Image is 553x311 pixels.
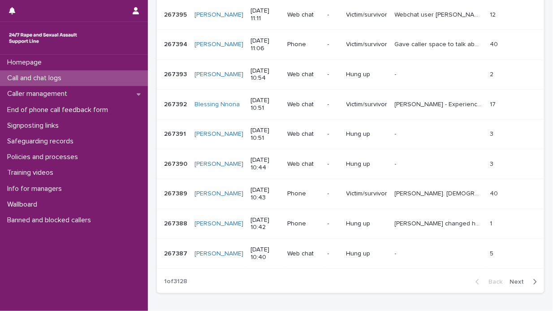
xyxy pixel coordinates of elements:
[4,121,66,130] p: Signposting links
[164,69,189,78] p: 267393
[164,99,189,108] p: 267392
[7,29,79,47] img: rhQMoQhaT3yELyF149Cw
[395,188,485,198] p: Emma. 16 year old, rape x 4 weeks ago approx by fathers employee. Parents have reported, under in...
[328,41,339,48] p: -
[346,71,388,78] p: Hung up
[395,69,398,78] p: -
[506,278,544,286] button: Next
[328,160,339,168] p: -
[490,69,496,78] p: 2
[251,127,280,142] p: [DATE] 10:51
[346,101,388,108] p: Victim/survivor
[194,130,243,138] a: [PERSON_NAME]
[328,220,339,228] p: -
[4,153,85,161] p: Policies and processes
[328,130,339,138] p: -
[4,90,74,98] p: Caller management
[251,67,280,82] p: [DATE] 10:54
[510,279,529,285] span: Next
[287,41,320,48] p: Phone
[157,119,544,149] tr: 267391267391 [PERSON_NAME] [DATE] 10:51Web chat-Hung up-- 33
[395,39,485,48] p: Gave caller space to talk about her past abuse and the effect it has on her, her stepsiblings and...
[287,101,320,108] p: Web chat
[328,11,339,19] p: -
[287,250,320,258] p: Web chat
[346,250,388,258] p: Hung up
[395,9,485,19] p: Webchat user Ciara experiencing rape by family member for the past 4yrs with the most recent inci...
[157,149,544,179] tr: 267390267390 [PERSON_NAME] [DATE] 10:44Web chat-Hung up-- 33
[194,11,243,19] a: [PERSON_NAME]
[157,60,544,90] tr: 267393267393 [PERSON_NAME] [DATE] 10:54Web chat-Hung up-- 22
[4,74,69,82] p: Call and chat logs
[164,129,188,138] p: 267391
[164,188,189,198] p: 267389
[346,220,388,228] p: Hung up
[287,160,320,168] p: Web chat
[287,220,320,228] p: Phone
[287,71,320,78] p: Web chat
[164,159,189,168] p: 267390
[194,71,243,78] a: [PERSON_NAME]
[251,186,280,202] p: [DATE] 10:43
[251,156,280,172] p: [DATE] 10:44
[194,190,243,198] a: [PERSON_NAME]
[395,218,485,228] p: Caller changed her mind on the call and also stated that reception wasn't good so will call again.
[157,271,194,293] p: 1 of 3128
[4,216,98,225] p: Banned and blocked callers
[4,168,60,177] p: Training videos
[194,250,243,258] a: [PERSON_NAME]
[395,99,485,108] p: Fay - Experienced SV, explored feelings, provided emotional support, empowered, mentioned explori...
[194,101,240,108] a: Blessing Nnona
[251,7,280,22] p: [DATE] 11:11
[4,200,44,209] p: Wallboard
[164,9,189,19] p: 267395
[287,11,320,19] p: Web chat
[328,71,339,78] p: -
[157,239,544,269] tr: 267387267387 [PERSON_NAME] [DATE] 10:40Web chat-Hung up-- 55
[328,101,339,108] p: -
[490,129,496,138] p: 3
[490,218,494,228] p: 1
[346,11,388,19] p: Victim/survivor
[194,41,243,48] a: [PERSON_NAME]
[395,129,398,138] p: -
[287,130,320,138] p: Web chat
[4,185,69,193] p: Info for managers
[346,130,388,138] p: Hung up
[468,278,506,286] button: Back
[490,39,500,48] p: 40
[157,30,544,60] tr: 267394267394 [PERSON_NAME] [DATE] 11:06Phone-Victim/survivorGave caller space to talk about her p...
[395,248,398,258] p: -
[194,220,243,228] a: [PERSON_NAME]
[194,160,243,168] a: [PERSON_NAME]
[346,41,388,48] p: Victim/survivor
[4,137,81,146] p: Safeguarding records
[346,190,388,198] p: Victim/survivor
[490,9,498,19] p: 12
[164,218,189,228] p: 267388
[287,190,320,198] p: Phone
[395,159,398,168] p: -
[4,106,115,114] p: End of phone call feedback form
[490,248,496,258] p: 5
[490,188,500,198] p: 40
[251,37,280,52] p: [DATE] 11:06
[483,279,502,285] span: Back
[490,99,498,108] p: 17
[251,97,280,112] p: [DATE] 10:51
[4,58,49,67] p: Homepage
[490,159,496,168] p: 3
[346,160,388,168] p: Hung up
[157,209,544,239] tr: 267388267388 [PERSON_NAME] [DATE] 10:42Phone-Hung up[PERSON_NAME] changed her mind on the call an...
[157,179,544,209] tr: 267389267389 [PERSON_NAME] [DATE] 10:43Phone-Victim/survivor[PERSON_NAME]. [DEMOGRAPHIC_DATA], ra...
[164,248,189,258] p: 267387
[164,39,189,48] p: 267394
[157,90,544,120] tr: 267392267392 Blessing Nnona [DATE] 10:51Web chat-Victim/survivor[PERSON_NAME] - Experienced SV, e...
[251,216,280,232] p: [DATE] 10:42
[328,190,339,198] p: -
[251,246,280,261] p: [DATE] 10:40
[328,250,339,258] p: -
